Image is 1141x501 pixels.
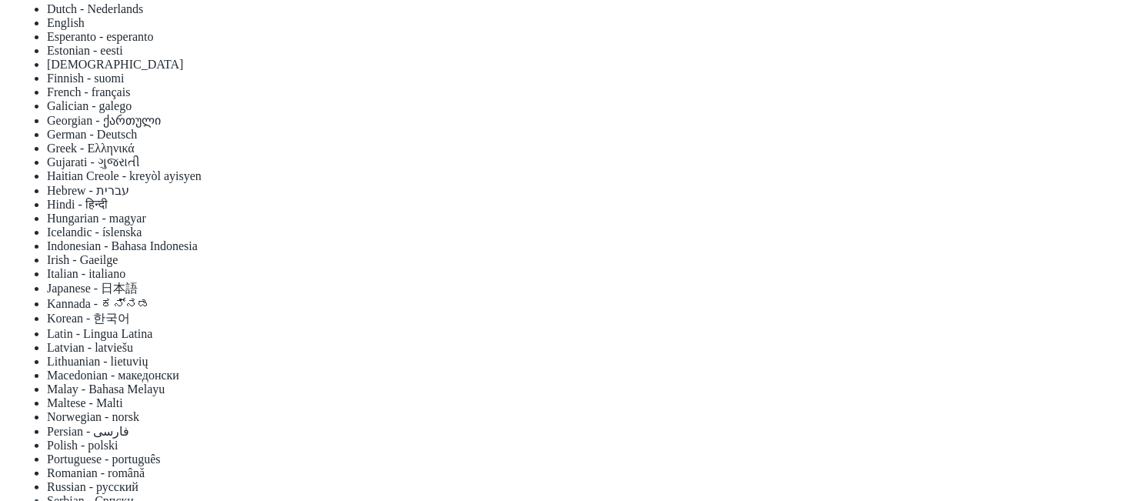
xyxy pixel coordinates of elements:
[47,480,138,493] a: Russian - русский
[47,355,148,368] a: Lithuanian - lietuvių
[47,382,165,396] a: Malay - Bahasa Melayu
[47,198,108,211] a: Hindi - हिन्दी
[47,267,125,280] a: Italian - italiano
[47,410,139,423] a: Norwegian - norsk
[47,2,143,15] a: Dutch - Nederlands
[47,327,152,340] a: Latin - Lingua Latina
[47,312,130,325] a: Korean - 한국어
[47,99,132,112] a: Galician - galego
[47,30,154,43] a: Esperanto - esperanto
[47,44,123,57] a: Estonian - eesti
[47,142,135,155] a: Greek - Ελληνικά
[47,253,118,266] a: Irish - Gaeilge
[47,453,161,466] a: Portuguese - português
[47,16,85,29] a: English
[47,114,161,127] a: Georgian - ქართული
[47,369,179,382] a: Macedonian - македонски
[47,425,129,438] a: Persian - ‎‫فارسی‬‎
[47,212,146,225] a: Hungarian - magyar
[47,128,137,141] a: German - Deutsch
[47,72,124,85] a: Finnish - suomi
[47,169,202,182] a: Haitian Creole - kreyòl ayisyen
[47,184,129,197] a: Hebrew - ‎‫עברית‬‎
[47,239,198,252] a: Indonesian - Bahasa Indonesia
[47,282,138,295] a: Japanese - 日本語
[47,439,118,452] a: Polish - polski
[47,225,142,239] a: Icelandic - íslenska
[47,85,130,99] a: French - français
[47,396,123,409] a: Maltese - Malti
[47,341,133,354] a: Latvian - latviešu
[47,297,150,310] a: Kannada - ಕನ್ನಡ
[47,58,183,71] a: [DEMOGRAPHIC_DATA]
[47,466,145,479] a: Romanian - română
[47,155,140,169] a: Gujarati - ગુજરાતી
